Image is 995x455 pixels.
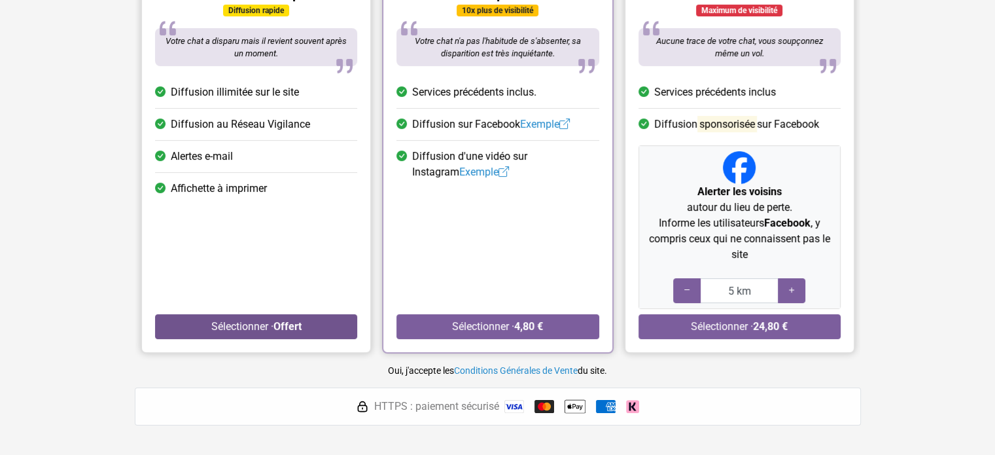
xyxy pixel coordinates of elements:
strong: Facebook [763,217,810,229]
strong: Offert [273,320,301,333]
strong: 4,80 € [514,320,543,333]
span: Diffusion au Réseau Vigilance [171,117,310,132]
img: American Express [596,400,616,413]
span: Diffusion sur Facebook [412,117,570,132]
a: Exemple [520,118,570,130]
span: Diffusion illimitée sur le site [171,84,299,100]
span: Services précédents inclus [654,84,775,100]
a: Conditions Générales de Vente [454,365,578,376]
div: 10x plus de visibilité [457,5,538,16]
span: Diffusion d'une vidéo sur Instagram [412,149,599,180]
button: Sélectionner ·24,80 € [638,314,840,339]
img: Mastercard [534,400,554,413]
mark: sponsorisée [697,116,756,132]
div: Maximum de visibilité [696,5,782,16]
span: Votre chat a disparu mais il revient souvent après un moment. [166,36,347,59]
a: Exemple [459,166,509,178]
span: Diffusion sur Facebook [654,117,818,132]
strong: Alerter les voisins [697,185,781,198]
button: Sélectionner ·Offert [155,314,357,339]
span: Services précédents inclus. [412,84,536,100]
img: Klarna [626,400,639,413]
img: HTTPS : paiement sécurisé [356,400,369,413]
small: Oui, j'accepte les du site. [388,365,607,376]
span: HTTPS : paiement sécurisé [374,399,499,414]
button: Sélectionner ·4,80 € [396,314,599,339]
span: Alertes e-mail [171,149,233,164]
span: Votre chat n'a pas l'habitude de s'absenter, sa disparition est très inquiétante. [414,36,580,59]
span: Aucune trace de votre chat, vous soupçonnez même un vol. [655,36,822,59]
p: Informe les utilisateurs , y compris ceux qui ne connaissent pas le site [644,215,834,263]
img: Apple Pay [565,396,585,417]
div: Diffusion rapide [223,5,289,16]
span: Affichette à imprimer [171,181,267,196]
img: Facebook [723,151,756,184]
strong: 24,80 € [753,320,788,333]
img: Visa [504,400,524,413]
p: autour du lieu de perte. [644,184,834,215]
